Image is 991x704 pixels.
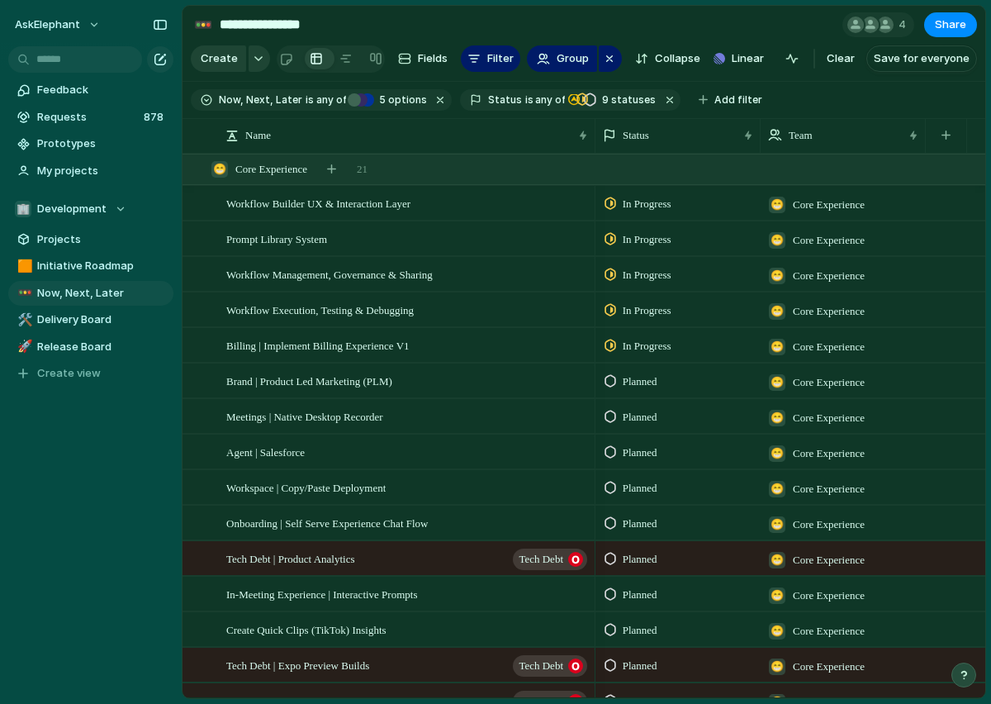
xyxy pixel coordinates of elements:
button: Linear [707,46,771,71]
span: Group [557,50,589,67]
span: In Progress [623,267,671,283]
span: Billing | Implement Billing Experience V1 [226,335,410,354]
span: Core Experience [793,268,865,284]
span: 878 [144,109,167,126]
button: Filter [461,45,520,72]
span: In Progress [623,302,671,319]
span: Tech Debt [519,548,563,571]
span: Collapse [655,50,700,67]
span: Requests [37,109,139,126]
div: 🏢 [15,201,31,217]
span: Planned [623,622,657,639]
span: Name [245,127,271,144]
span: Planned [623,373,657,390]
div: 😁 [769,445,785,462]
button: 🟧 [15,258,31,274]
a: 🟧Initiative Roadmap [8,254,173,278]
a: Requests878 [8,105,173,130]
span: Add filter [714,93,762,107]
button: 🚥 [15,285,31,302]
span: Core Experience [793,197,865,213]
span: Brand | Product Led Marketing (PLM) [226,371,392,390]
button: Clear [820,45,861,72]
span: Core Experience [793,659,865,675]
button: 🚀 [15,339,31,355]
button: 9 statuses [567,91,659,109]
a: 🚀Release Board [8,335,173,359]
span: Core Experience [793,623,865,640]
a: Feedback [8,78,173,102]
span: Workflow Management, Governance & Sharing [226,264,433,283]
span: statuses [597,93,656,107]
span: Now, Next, Later [37,285,168,302]
button: 🚥 [190,12,216,38]
span: Core Experience [793,516,865,533]
span: Workflow Execution, Testing & Debugging [226,300,414,319]
span: Status [623,127,649,144]
span: Planned [623,551,657,568]
span: any of [533,93,566,107]
span: Clear [827,50,855,67]
span: In Progress [623,231,671,248]
span: Core Experience [793,303,865,320]
span: Prompt Library System [226,229,327,248]
span: Tech Debt | Expo Preview Builds [226,655,369,674]
span: Linear [732,50,764,67]
span: any of [314,93,346,107]
button: Tech Debt [513,549,587,570]
div: 😁 [769,659,785,675]
button: 🏢Development [8,197,173,221]
a: Projects [8,227,173,252]
span: Onboarding | Self Serve Experience Chat Flow [226,513,429,532]
span: Prototypes [37,136,168,152]
span: Workflow Builder UX & Interaction Layer [226,193,410,212]
div: 🚥 [194,13,212,36]
span: Create [201,50,238,67]
button: Create view [8,361,173,386]
span: Feedback [37,82,168,98]
button: Share [924,12,977,37]
div: 😁 [769,339,785,355]
div: 😁 [211,161,228,178]
a: 🚥Now, Next, Later [8,281,173,306]
span: Planned [623,480,657,497]
div: 😁 [769,197,785,213]
span: Projects [37,231,168,248]
span: In Progress [623,196,671,212]
span: Core Experience [793,232,865,249]
button: Add filter [689,88,772,112]
span: Save for everyone [874,50,970,67]
span: Tech Debt | Product Analytics [226,549,355,568]
span: Planned [623,445,657,461]
span: 9 [597,93,611,106]
span: Fields [418,50,448,67]
span: In Progress [623,338,671,354]
span: Planned [623,587,657,603]
div: 🛠️Delivery Board [8,307,173,332]
span: Core Experience [793,552,865,568]
span: Core Experience [793,374,865,391]
span: is [525,93,533,107]
div: 🚀 [17,337,29,356]
a: Prototypes [8,131,173,156]
span: 21 [357,161,367,178]
span: Core Experience [793,445,865,462]
span: In-Meeting Experience | Interactive Prompts [226,584,417,603]
span: Now, Next, Later [219,93,302,107]
span: Core Experience [235,161,307,178]
a: My projects [8,159,173,183]
span: 5 [374,93,388,106]
span: Create Quick Clips (TikTok) Insights [226,620,386,639]
span: options [374,93,427,107]
span: Team [789,127,813,144]
div: 😁 [769,303,785,320]
button: Collapse [628,45,707,72]
span: Planned [623,658,657,674]
div: 🟧 [17,257,29,276]
button: isany of [522,91,569,109]
div: 😁 [769,268,785,284]
span: Status [488,93,522,107]
button: Save for everyone [866,45,977,72]
span: Initiative Roadmap [37,258,168,274]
